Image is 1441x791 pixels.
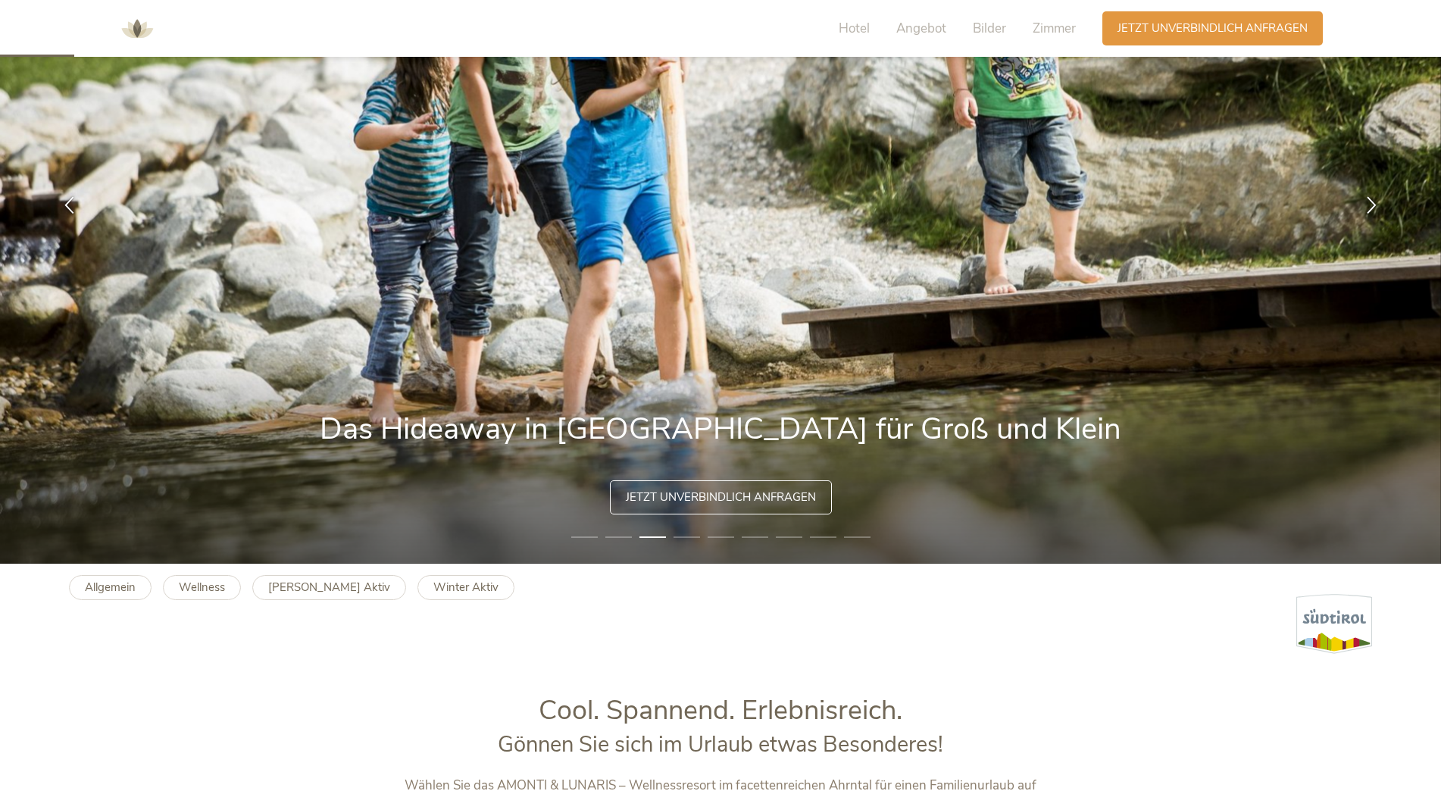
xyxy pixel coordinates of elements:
[417,575,514,600] a: Winter Aktiv
[896,20,946,37] span: Angebot
[69,575,152,600] a: Allgemein
[973,20,1006,37] span: Bilder
[85,580,136,595] b: Allgemein
[498,730,943,759] span: Gönnen Sie sich im Urlaub etwas Besonderes!
[179,580,225,595] b: Wellness
[1033,20,1076,37] span: Zimmer
[114,6,160,52] img: AMONTI & LUNARIS Wellnessresort
[268,580,390,595] b: [PERSON_NAME] Aktiv
[1296,594,1372,654] img: Südtirol
[114,23,160,33] a: AMONTI & LUNARIS Wellnessresort
[433,580,499,595] b: Winter Aktiv
[252,575,406,600] a: [PERSON_NAME] Aktiv
[626,489,816,505] span: Jetzt unverbindlich anfragen
[839,20,870,37] span: Hotel
[1117,20,1308,36] span: Jetzt unverbindlich anfragen
[163,575,241,600] a: Wellness
[539,692,902,729] span: Cool. Spannend. Erlebnisreich.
